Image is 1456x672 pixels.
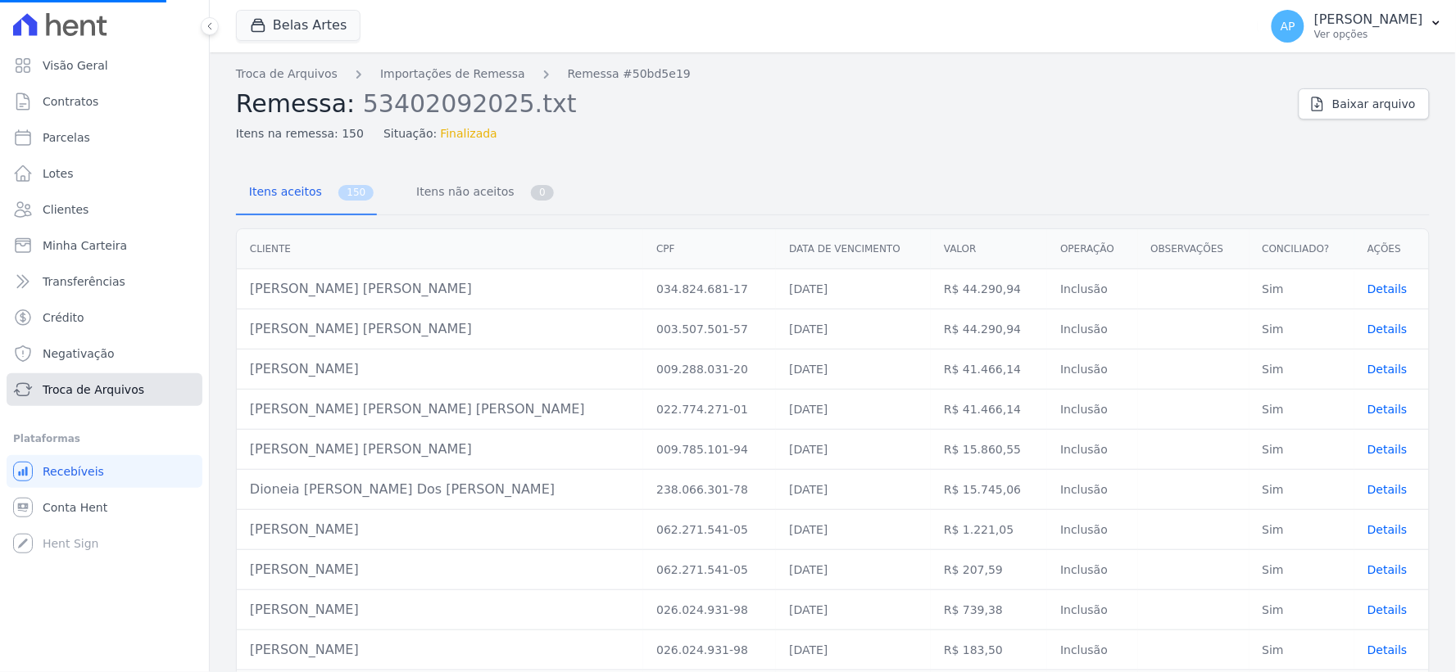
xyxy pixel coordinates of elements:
[776,590,931,630] td: [DATE]
[1281,20,1295,32] span: AP
[239,175,325,208] span: Itens aceitos
[7,265,202,298] a: Transferências
[43,309,84,326] span: Crédito
[236,65,338,83] a: Troca de Arquivos
[1368,483,1408,496] span: translation missing: pt-BR.manager.charges.file_imports.show.table_row.details
[776,350,931,390] td: [DATE]
[363,88,577,118] span: 53402092025.txt
[1250,350,1355,390] td: Sim
[1368,363,1408,376] span: translation missing: pt-BR.manager.charges.file_imports.show.table_row.details
[776,470,931,510] td: [DATE]
[643,269,776,309] td: 034.824.681-17
[1138,229,1250,269] th: Observações
[1250,269,1355,309] td: Sim
[7,157,202,190] a: Lotes
[1368,563,1408,576] span: translation missing: pt-BR.manager.charges.file_imports.show.table_row.details
[643,550,776,590] td: 062.271.541-05
[1368,282,1408,295] a: Details
[931,590,1047,630] td: R$ 739,38
[1047,550,1137,590] td: Inclusão
[643,430,776,470] td: 009.785.101-94
[1250,390,1355,430] td: Sim
[1250,229,1355,269] th: Conciliado?
[7,85,202,118] a: Contratos
[43,237,127,254] span: Minha Carteira
[406,175,517,208] span: Itens não aceitos
[1250,550,1355,590] td: Sim
[236,89,355,118] span: Remessa:
[776,630,931,670] td: [DATE]
[776,430,931,470] td: [DATE]
[931,470,1047,510] td: R$ 15.745,06
[43,201,88,218] span: Clientes
[931,269,1047,309] td: R$ 44.290,94
[643,350,776,390] td: 009.288.031-20
[931,430,1047,470] td: R$ 15.860,55
[931,350,1047,390] td: R$ 41.466,14
[931,309,1047,350] td: R$ 44.290,94
[1314,28,1423,41] p: Ver opções
[1368,523,1408,536] a: Details
[13,429,196,449] div: Plataformas
[1368,322,1408,336] span: translation missing: pt-BR.manager.charges.file_imports.show.table_row.details
[643,309,776,350] td: 003.507.501-57
[236,172,377,215] a: Itens aceitos 150
[236,125,364,142] span: Itens na remessa: 150
[776,550,931,590] td: [DATE]
[1047,229,1137,269] th: Operação
[237,470,643,510] td: Dioneia [PERSON_NAME] Dos [PERSON_NAME]
[236,10,361,41] button: Belas Artes
[7,121,202,154] a: Parcelas
[1250,430,1355,470] td: Sim
[1250,510,1355,550] td: Sim
[776,390,931,430] td: [DATE]
[1368,643,1408,656] span: translation missing: pt-BR.manager.charges.file_imports.show.table_row.details
[1354,229,1429,269] th: Ações
[1368,322,1408,336] a: Details
[931,510,1047,550] td: R$ 1.221,05
[237,630,643,670] td: [PERSON_NAME]
[1368,603,1408,616] span: translation missing: pt-BR.manager.charges.file_imports.show.table_row.details
[1368,443,1408,456] a: Details
[1368,643,1408,656] a: Details
[43,381,144,398] span: Troca de Arquivos
[237,590,643,630] td: [PERSON_NAME]
[776,510,931,550] td: [DATE]
[931,390,1047,430] td: R$ 41.466,14
[237,229,643,269] th: Cliente
[43,345,115,362] span: Negativação
[338,185,374,201] span: 150
[1368,282,1408,295] span: translation missing: pt-BR.manager.charges.file_imports.show.table_row.details
[643,390,776,430] td: 022.774.271-01
[1368,563,1408,576] a: Details
[643,229,776,269] th: CPF
[237,550,643,590] td: [PERSON_NAME]
[643,630,776,670] td: 026.024.931-98
[1332,96,1416,112] span: Baixar arquivo
[237,269,643,309] td: [PERSON_NAME] [PERSON_NAME]
[1299,88,1430,120] a: Baixar arquivo
[237,309,643,350] td: [PERSON_NAME] [PERSON_NAME]
[1314,11,1423,28] p: [PERSON_NAME]
[237,510,643,550] td: [PERSON_NAME]
[1368,603,1408,616] a: Details
[7,49,202,82] a: Visão Geral
[1368,443,1408,456] span: translation missing: pt-BR.manager.charges.file_imports.show.table_row.details
[776,269,931,309] td: [DATE]
[1259,3,1456,49] button: AP [PERSON_NAME] Ver opções
[43,129,90,146] span: Parcelas
[236,172,557,215] nav: Tab selector
[1250,590,1355,630] td: Sim
[7,193,202,226] a: Clientes
[7,337,202,370] a: Negativação
[43,57,108,74] span: Visão Geral
[237,430,643,470] td: [PERSON_NAME] [PERSON_NAME]
[643,470,776,510] td: 238.066.301-78
[643,590,776,630] td: 026.024.931-98
[43,273,125,290] span: Transferências
[1250,630,1355,670] td: Sim
[403,172,557,215] a: Itens não aceitos 0
[7,455,202,488] a: Recebíveis
[643,510,776,550] td: 062.271.541-05
[440,125,497,142] span: Finalizada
